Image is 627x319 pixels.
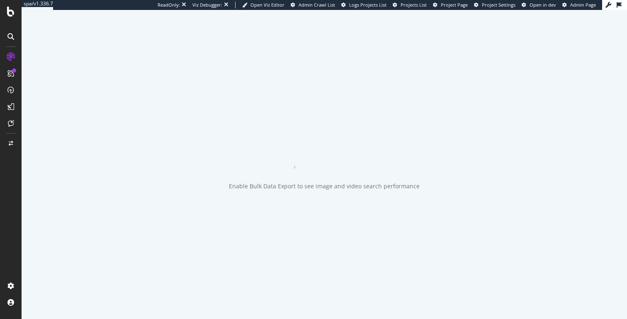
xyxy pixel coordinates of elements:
span: Project Page [441,2,468,8]
a: Projects List [393,2,427,8]
a: Open in dev [522,2,556,8]
span: Logs Projects List [349,2,386,8]
a: Project Page [433,2,468,8]
span: Open Viz Editor [250,2,284,8]
a: Logs Projects List [341,2,386,8]
span: Admin Crawl List [299,2,335,8]
span: Admin Page [570,2,596,8]
a: Open Viz Editor [242,2,284,8]
span: Open in dev [530,2,556,8]
div: animation [294,139,354,169]
div: Enable Bulk Data Export to see image and video search performance [229,182,420,190]
span: Projects List [401,2,427,8]
div: ReadOnly: [158,2,180,8]
a: Admin Crawl List [291,2,335,8]
a: Project Settings [474,2,515,8]
a: Admin Page [562,2,596,8]
div: Viz Debugger: [192,2,222,8]
span: Project Settings [482,2,515,8]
